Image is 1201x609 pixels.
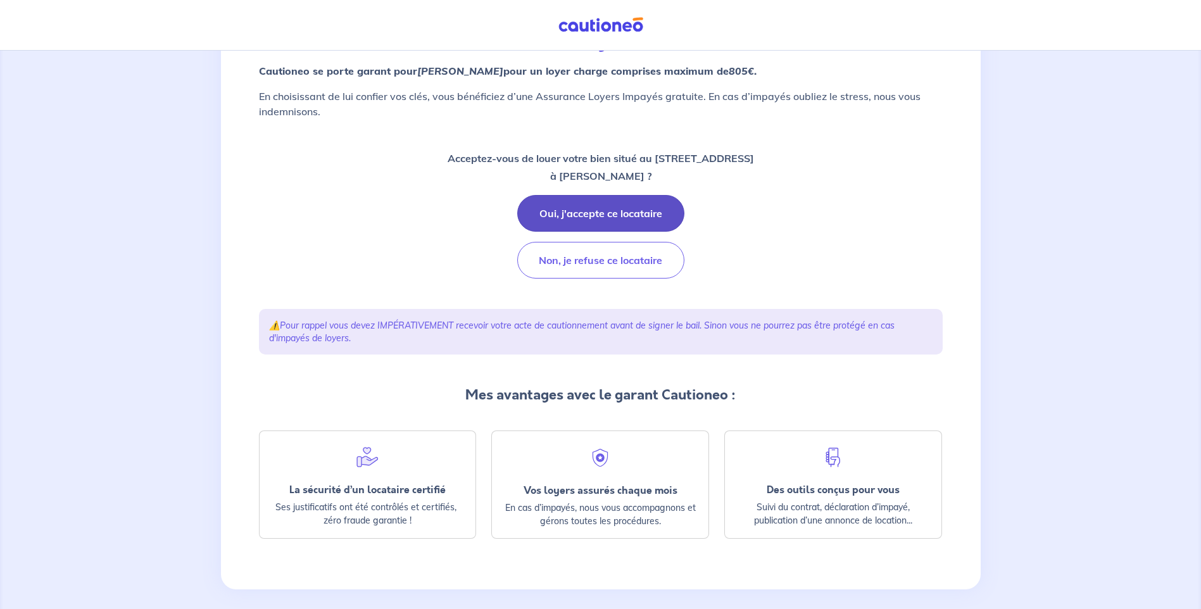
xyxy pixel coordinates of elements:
[269,320,895,344] em: Pour rappel vous devez IMPÉRATIVEMENT recevoir votre acte de cautionnement avant de signer le bai...
[517,242,684,279] button: Non, je refuse ce locataire
[553,17,648,33] img: Cautioneo
[735,501,931,527] p: Suivi du contrat, déclaration d’impayé, publication d’une annonce de location...
[589,446,612,469] img: security.svg
[729,65,754,77] em: 805€
[269,319,933,344] p: ⚠️
[270,501,466,527] p: Ses justificatifs ont été contrôlés et certifiés, zéro fraude garantie !
[259,65,757,77] strong: Cautioneo se porte garant pour pour un loyer charge comprises maximum de .
[356,446,379,468] img: help.svg
[259,23,943,53] p: Bonjour
[417,65,503,77] em: [PERSON_NAME]
[517,195,684,232] button: Oui, j'accepte ce locataire
[270,484,466,496] div: La sécurité d’un locataire certifié
[502,484,698,496] div: Vos loyers assurés chaque mois
[735,484,931,496] div: Des outils conçus pour vous
[259,385,943,405] p: Mes avantages avec le garant Cautioneo :
[448,149,754,185] p: Acceptez-vous de louer votre bien situé au [STREET_ADDRESS] à [PERSON_NAME] ?
[502,501,698,528] p: En cas d’impayés, nous vous accompagnons et gérons toutes les procédures.
[822,446,845,468] img: hand-phone-blue.svg
[259,89,943,119] p: En choisissant de lui confier vos clés, vous bénéficiez d’une Assurance Loyers Impayés gratuite. ...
